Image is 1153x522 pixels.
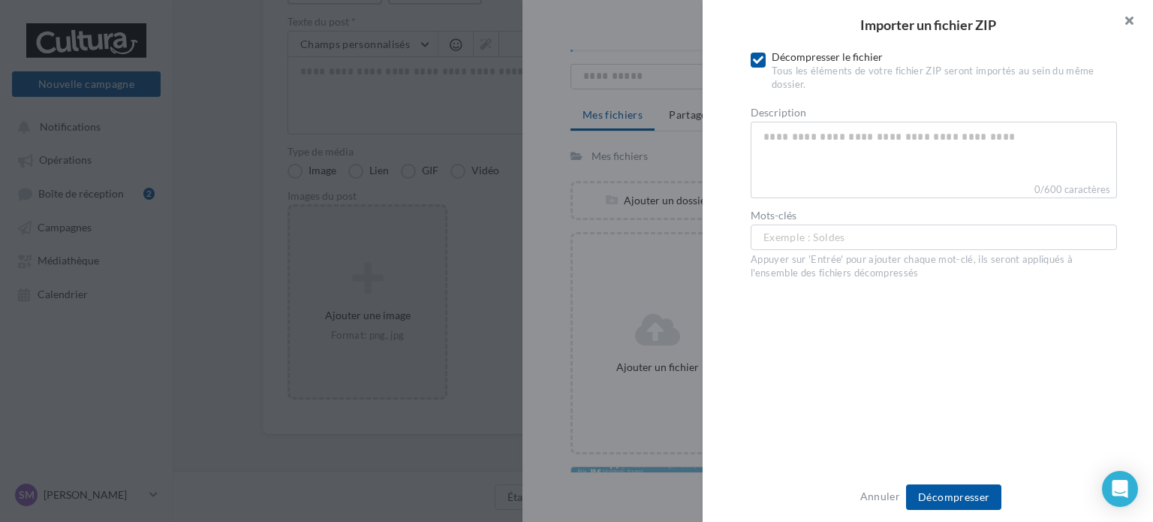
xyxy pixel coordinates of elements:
div: Tous les éléments de votre fichier ZIP seront importés au sein du même dossier. [772,65,1117,92]
label: Mots-clés [751,210,1117,221]
label: 0/600 caractères [751,182,1117,198]
span: Appuyer sur 'Entrée' pour ajouter chaque mot-clé, ils seront appliqués à l'ensemble des fichiers ... [751,253,1073,279]
span: Exemple : Soldes [763,229,845,246]
label: Description [751,107,1117,118]
button: Décompresser [906,484,1001,510]
span: Décompresser [918,490,989,503]
button: Annuler [854,487,906,505]
div: Décompresser le fichier [772,50,1117,92]
div: Open Intercom Messenger [1102,471,1138,507]
h2: Importer un fichier ZIP [727,18,1129,32]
